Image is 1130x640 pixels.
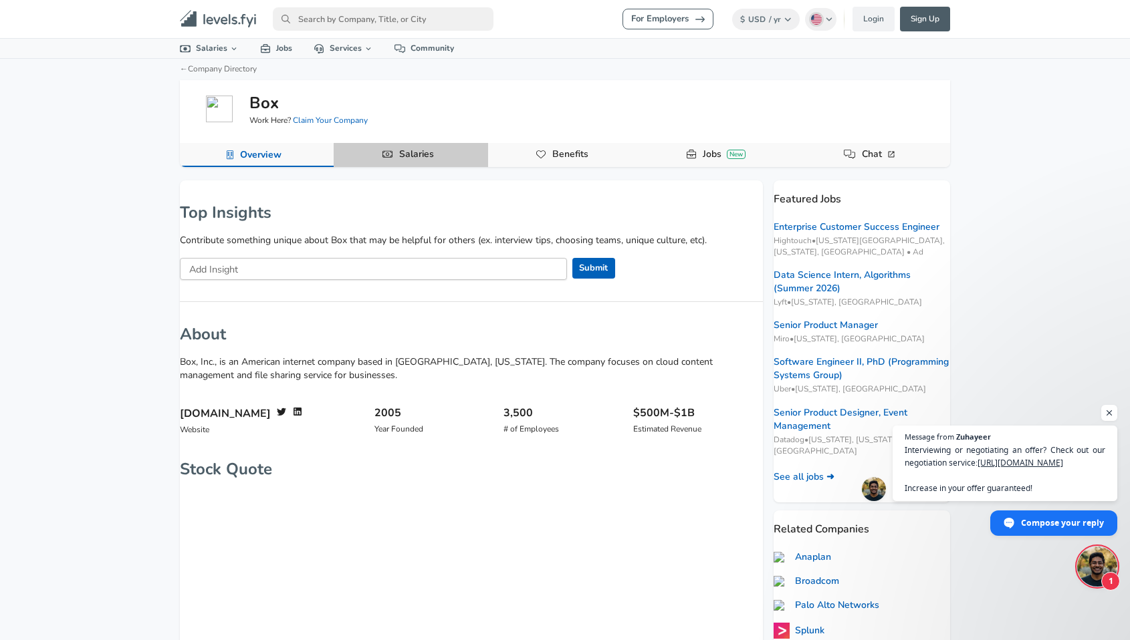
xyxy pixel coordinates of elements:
p: Featured Jobs [774,180,950,207]
span: Datadog • [US_STATE], [US_STATE], [GEOGRAPHIC_DATA] [774,434,950,457]
span: Uber • [US_STATE], [GEOGRAPHIC_DATA] [774,383,950,395]
a: Anaplan [774,550,831,564]
h5: About [180,323,763,345]
a: For Employers [623,9,713,29]
input: • Add Insight [180,258,567,280]
h2: Stock Quote [180,458,763,480]
div: New [727,150,746,159]
a: Senior Product Designer, Event Management [774,406,950,433]
img: box.com [206,96,233,122]
h6: 2005 [374,404,504,422]
span: Zuhayeer [956,433,991,440]
a: Salaries [394,143,439,166]
button: Submit [572,258,615,279]
span: $ [740,14,745,25]
span: Miro • [US_STATE], [GEOGRAPHIC_DATA] [774,333,950,345]
a: Login [853,7,895,31]
a: JobsNew [697,143,751,166]
span: # of Employees [503,424,559,434]
a: Palo Alto Networks [774,599,879,612]
p: Box, Inc., is an American internet company based in [GEOGRAPHIC_DATA], [US_STATE]. The company fo... [180,355,763,382]
div: Company Data Navigation [180,143,950,167]
a: Data Science Intern, Algorithms (Summer 2026) [774,269,950,295]
a: [DOMAIN_NAME] [180,406,271,421]
h5: Box [249,92,279,114]
a: Sign Up [900,7,950,31]
a: Salaries [169,39,249,58]
a: Community [384,39,465,58]
img: broadcom.com [774,576,790,587]
img: anaplan.com [774,552,790,563]
p: Related Companies [774,510,950,537]
a: Chat [857,143,903,166]
span: Interviewing or negotiating an offer? Check out our negotiation service: Increase in your offer g... [905,444,1105,494]
span: Compose your reply [1021,511,1104,534]
span: Website [180,424,209,435]
a: Overview [235,144,287,166]
a: Broadcom [774,575,839,588]
li: Contribute something unique about Box that may be helpful for others (ex. interview tips, choosin... [180,234,763,247]
a: Services [303,39,384,58]
span: 1 [1101,572,1120,591]
span: Lyft • [US_STATE], [GEOGRAPHIC_DATA] [774,297,950,308]
a: Claim Your Company [293,115,368,126]
a: Jobs [249,39,303,58]
h6: $500M-$1B [633,404,763,422]
img: c6dPQHI.png [774,623,790,639]
span: USD [748,14,766,25]
button: English (US) [805,8,837,31]
span: Message from [905,433,954,440]
a: Enterprise Customer Success Engineer [774,220,939,234]
a: Senior Product Manager [774,319,878,332]
a: Splunk [774,623,824,639]
a: Software Engineer II, PhD (Programming Systems Group) [774,355,950,382]
div: Open chat [1077,546,1117,587]
a: ←Company Directory [180,63,257,74]
span: / yr [769,14,781,25]
span: Year Founded [374,424,423,434]
span: Work Here? [249,115,368,126]
nav: primary [164,5,966,33]
button: $USD/ yr [732,9,800,30]
input: Search by Company, Title, or City [273,7,493,31]
h5: Top Insights [180,202,763,223]
a: See all jobs ➜ [774,470,834,484]
img: English (US) [811,14,822,25]
span: Hightouch • [US_STATE][GEOGRAPHIC_DATA], [US_STATE], [GEOGRAPHIC_DATA] • Ad [774,235,950,258]
h6: 3,500 [503,404,633,422]
img: paloaltonetworks.com [774,600,790,611]
span: Estimated Revenue [633,424,701,434]
a: Benefits [547,143,594,166]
